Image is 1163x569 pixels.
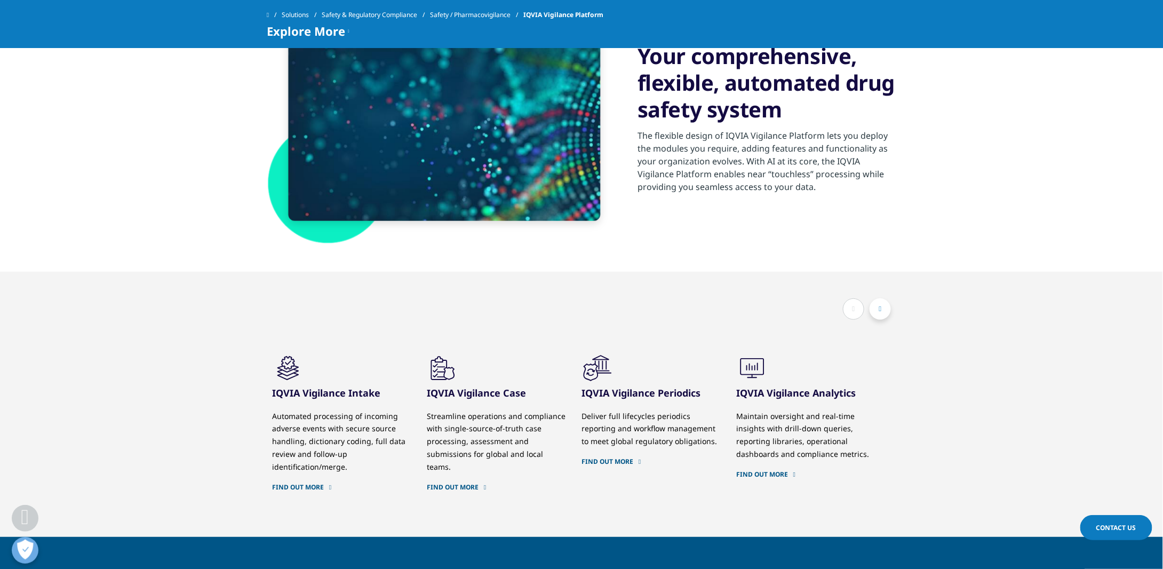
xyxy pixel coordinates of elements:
a: Safety / Pharmacovigilance [430,5,523,25]
h3: IQVIA Vigilance Analytics [736,386,875,399]
a: Solutions [282,5,322,25]
a: Find out more [272,484,411,492]
h3: IQVIA Vigilance Periodics [581,386,720,399]
span: Explore More [267,25,345,37]
div: Streamline operations and compliance with single-source-of-truth case processing, assessment and ... [427,410,565,474]
a: Find out more [736,471,875,479]
h3: Your comprehensive, flexible, automated drug safety system [638,43,896,123]
span: Contact Us [1096,523,1136,532]
a: Safety & Regulatory Compliance [322,5,430,25]
a: Contact Us [1080,515,1152,540]
div: Automated processing of incoming adverse events with secure source handling, dictionary coding, f... [272,410,411,474]
p: The flexible design of IQVIA Vigilance Platform lets you deploy the modules you require, adding f... [638,129,896,200]
a: Find out more [427,484,565,492]
div: Maintain oversight and real-time insights with drill-down queries, reporting libraries, operation... [736,410,875,461]
h3: IQVIA Vigilance Intake [272,386,411,399]
button: Open Preferences [12,537,38,564]
h3: IQVIA Vigilance Case [427,386,565,399]
div: Deliver full lifecycles periodics reporting and workflow management to meet global regulatory obl... [581,410,720,448]
span: IQVIA Vigilance Platform [523,5,603,25]
a: Find out more [581,458,720,467]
